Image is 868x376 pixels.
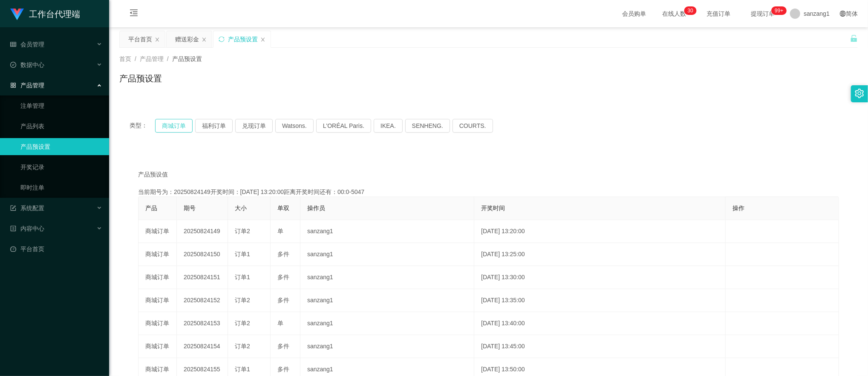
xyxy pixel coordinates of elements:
[228,31,258,47] div: 产品预设置
[690,6,693,15] p: 0
[474,289,726,312] td: [DATE] 13:35:00
[138,243,177,266] td: 商城订单
[300,266,474,289] td: sanzang1
[840,11,846,17] i: 图标: global
[300,220,474,243] td: sanzang1
[307,205,325,211] span: 操作员
[119,72,162,85] h1: 产品预设置
[277,205,289,211] span: 单双
[177,312,228,335] td: 20250824153
[474,220,726,243] td: [DATE] 13:20:00
[275,119,314,133] button: Watsons.
[219,36,225,42] i: 图标: sync
[20,97,102,114] a: 注单管理
[10,61,44,68] span: 数据中心
[235,366,250,373] span: 订单1
[684,6,697,15] sup: 30
[140,55,164,62] span: 产品管理
[138,220,177,243] td: 商城订单
[10,82,16,88] i: 图标: appstore-o
[10,10,80,17] a: 工作台代理端
[771,6,787,15] sup: 948
[10,226,16,231] i: 图标: profile
[172,55,202,62] span: 产品预设置
[177,335,228,358] td: 20250824154
[10,205,16,211] i: 图标: form
[138,335,177,358] td: 商城订单
[235,297,250,304] span: 订单2
[300,289,474,312] td: sanzang1
[177,266,228,289] td: 20250824151
[277,228,283,234] span: 单
[177,220,228,243] td: 20250824149
[688,6,691,15] p: 3
[138,170,168,179] span: 产品预设值
[235,119,273,133] button: 兑现订单
[235,320,250,327] span: 订单2
[20,138,102,155] a: 产品预设置
[10,82,44,89] span: 产品管理
[138,312,177,335] td: 商城订单
[300,335,474,358] td: sanzang1
[202,37,207,42] i: 图标: close
[855,89,864,98] i: 图标: setting
[747,11,779,17] span: 提现订单
[119,55,131,62] span: 首页
[277,366,289,373] span: 多件
[300,312,474,335] td: sanzang1
[167,55,169,62] span: /
[474,312,726,335] td: [DATE] 13:40:00
[10,225,44,232] span: 内容中心
[10,41,44,48] span: 会员管理
[474,335,726,358] td: [DATE] 13:45:00
[850,35,858,42] i: 图标: unlock
[300,243,474,266] td: sanzang1
[277,274,289,281] span: 多件
[260,37,265,42] i: 图标: close
[316,119,371,133] button: L'ORÉAL Paris.
[277,320,283,327] span: 单
[135,55,136,62] span: /
[277,251,289,257] span: 多件
[119,0,148,28] i: 图标: menu-fold
[29,0,80,28] h1: 工作台代理端
[474,266,726,289] td: [DATE] 13:30:00
[235,228,250,234] span: 订单2
[235,343,250,350] span: 订单2
[145,205,157,211] span: 产品
[138,289,177,312] td: 商城订单
[10,9,24,20] img: logo.9652507e.png
[481,205,505,211] span: 开奖时间
[177,243,228,266] td: 20250824150
[10,240,102,257] a: 图标: dashboard平台首页
[128,31,152,47] div: 平台首页
[138,266,177,289] td: 商城订单
[732,205,744,211] span: 操作
[184,205,196,211] span: 期号
[20,159,102,176] a: 开奖记录
[20,118,102,135] a: 产品列表
[175,31,199,47] div: 赠送彩金
[177,289,228,312] td: 20250824152
[20,179,102,196] a: 即时注单
[195,119,233,133] button: 福利订单
[235,205,247,211] span: 大小
[658,11,690,17] span: 在线人数
[155,37,160,42] i: 图标: close
[10,62,16,68] i: 图标: check-circle-o
[10,41,16,47] i: 图标: table
[10,205,44,211] span: 系统配置
[453,119,493,133] button: COURTS.
[277,343,289,350] span: 多件
[138,188,839,197] div: 当前期号为：20250824149开奖时间：[DATE] 13:20:00距离开奖时间还有：00:0-5047
[405,119,450,133] button: SENHENG.
[235,251,250,257] span: 订单1
[130,119,155,133] span: 类型：
[374,119,403,133] button: IKEA.
[474,243,726,266] td: [DATE] 13:25:00
[235,274,250,281] span: 订单1
[702,11,735,17] span: 充值订单
[155,119,193,133] button: 商城订单
[277,297,289,304] span: 多件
